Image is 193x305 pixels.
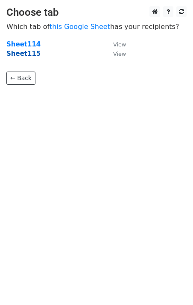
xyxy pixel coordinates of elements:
a: View [105,40,126,48]
a: this Google Sheet [50,23,110,31]
a: View [105,50,126,58]
small: View [113,51,126,57]
a: ← Back [6,72,35,85]
small: View [113,41,126,48]
h3: Choose tab [6,6,187,19]
a: Sheet115 [6,50,41,58]
iframe: Chat Widget [150,264,193,305]
p: Which tab of has your recipients? [6,22,187,31]
a: Sheet114 [6,40,41,48]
